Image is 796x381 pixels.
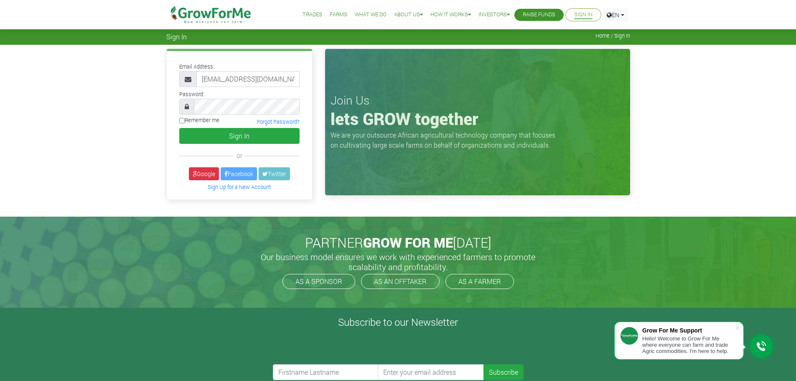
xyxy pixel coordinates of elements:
[179,151,300,161] div: or
[303,10,322,19] a: Trades
[331,109,625,129] h1: lets GROW together
[355,10,387,19] a: What We Do
[378,364,484,380] input: Enter your email address
[166,33,187,41] span: Sign In
[282,274,355,289] a: AS A SPONSOR
[273,364,379,380] input: Firstname Lastname
[179,90,204,98] label: Password:
[179,63,214,71] label: Email Address:
[331,93,625,107] h3: Join Us
[361,274,440,289] a: AS AN OFFTAKER
[603,8,628,21] a: EN
[430,10,471,19] a: How it Works
[330,10,347,19] a: Farms
[208,184,271,190] a: Sign Up for a New Account
[523,10,555,19] a: Raise Funds
[595,33,630,39] span: Home / Sign In
[179,116,219,124] label: Remember me
[189,167,219,180] a: Google
[196,71,300,87] input: Email Address
[445,274,514,289] a: AS A FARMER
[642,335,735,354] div: Hello! Welcome to Grow For Me where everyone can farm and trade Agric commodities. I'm here to help.
[331,130,560,150] p: We are your outsource African agricultural technology company that focuses on cultivating large s...
[363,233,453,251] span: GROW FOR ME
[273,332,400,364] iframe: reCAPTCHA
[574,10,593,19] a: Sign In
[478,10,510,19] a: Investors
[483,364,524,380] button: Subscribe
[394,10,423,19] a: About Us
[642,327,735,334] div: Grow For Me Support
[179,118,185,123] input: Remember me
[179,128,300,144] button: Sign In
[252,252,544,272] h5: Our business model ensures we work with experienced farmers to promote scalability and profitabil...
[10,316,786,328] h4: Subscribe to our Newsletter
[257,118,300,125] a: Forgot Password?
[170,235,627,251] h2: PARTNER [DATE]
